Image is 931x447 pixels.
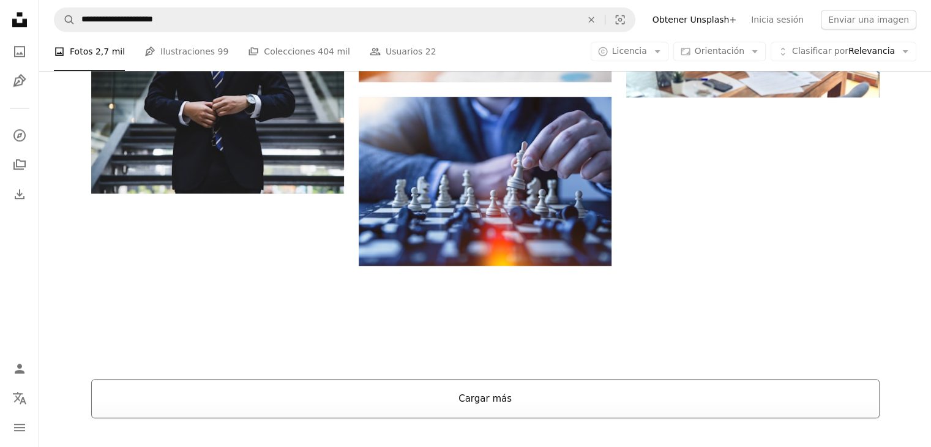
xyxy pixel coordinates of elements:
button: Búsqueda visual [605,8,635,31]
a: Explorar [7,123,32,148]
a: Obtener Unsplash+ [645,10,744,29]
a: Ilustraciones 99 [144,32,228,71]
form: Encuentra imágenes en todo el sitio [54,7,635,32]
a: Ilustraciones [7,69,32,93]
a: depth of field photography of man playing chess [359,175,611,186]
button: Borrar [578,8,605,31]
span: Relevancia [792,45,895,58]
a: Colecciones 404 mil [248,32,350,71]
a: Usuarios 22 [370,32,436,71]
button: Cargar más [91,379,880,418]
span: 404 mil [318,45,350,58]
a: Iniciar sesión / Registrarse [7,356,32,381]
a: Colecciones [7,152,32,177]
span: Clasificar por [792,46,848,56]
img: Persona parada cerca de las escaleras [91,25,344,193]
button: Clasificar porRelevancia [771,42,916,61]
a: Persona parada cerca de las escaleras [91,103,344,115]
button: Orientación [673,42,766,61]
span: 99 [217,45,228,58]
button: Idioma [7,386,32,410]
span: 22 [425,45,436,58]
a: Inicio — Unsplash [7,7,32,34]
a: Fotos [7,39,32,64]
span: Orientación [695,46,744,56]
a: Inicia sesión [744,10,811,29]
span: Licencia [612,46,647,56]
button: Buscar en Unsplash [54,8,75,31]
button: Menú [7,415,32,440]
button: Licencia [591,42,668,61]
img: depth of field photography of man playing chess [359,97,611,265]
button: Enviar una imagen [821,10,916,29]
a: Historial de descargas [7,182,32,206]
